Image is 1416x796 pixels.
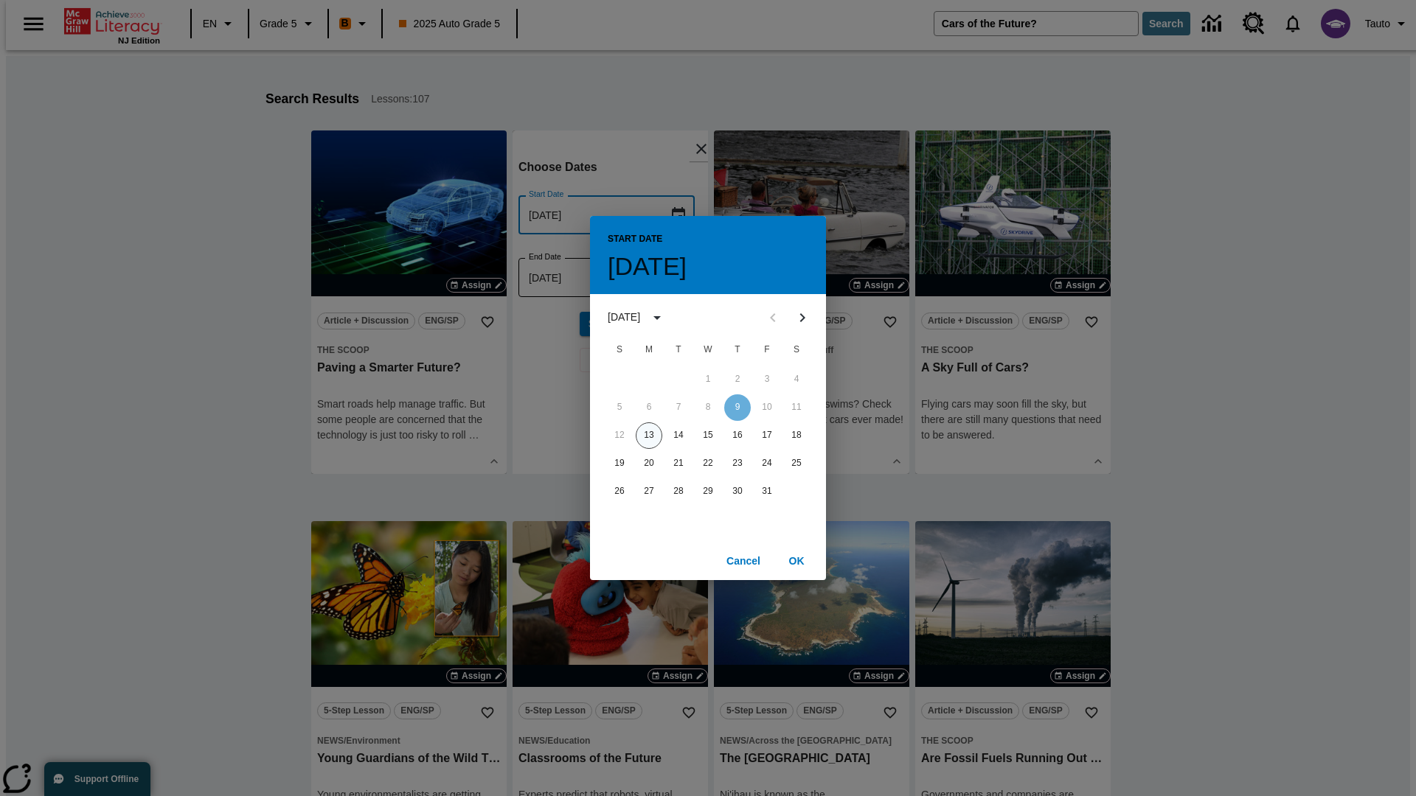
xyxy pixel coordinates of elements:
button: 15 [695,422,721,449]
button: calendar view is open, switch to year view [645,305,670,330]
span: Monday [636,335,662,365]
div: [DATE] [608,310,640,325]
button: Next month [788,303,817,332]
button: 28 [665,478,692,505]
button: 16 [724,422,751,449]
button: 26 [606,478,633,505]
button: 29 [695,478,721,505]
button: 17 [754,422,780,449]
span: Sunday [606,335,633,365]
span: Wednesday [695,335,721,365]
span: Friday [754,335,780,365]
button: 19 [606,450,633,477]
h4: [DATE] [608,251,687,282]
button: 24 [754,450,780,477]
button: 22 [695,450,721,477]
button: 30 [724,478,751,505]
button: 23 [724,450,751,477]
button: 31 [754,478,780,505]
button: 14 [665,422,692,449]
button: Cancel [720,548,767,575]
span: Tuesday [665,335,692,365]
button: 25 [783,450,810,477]
button: 21 [665,450,692,477]
span: Start Date [608,228,662,251]
span: Saturday [783,335,810,365]
span: Thursday [724,335,751,365]
button: 20 [636,450,662,477]
button: 18 [783,422,810,449]
button: 27 [636,478,662,505]
button: 13 [636,422,662,449]
button: OK [773,548,820,575]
